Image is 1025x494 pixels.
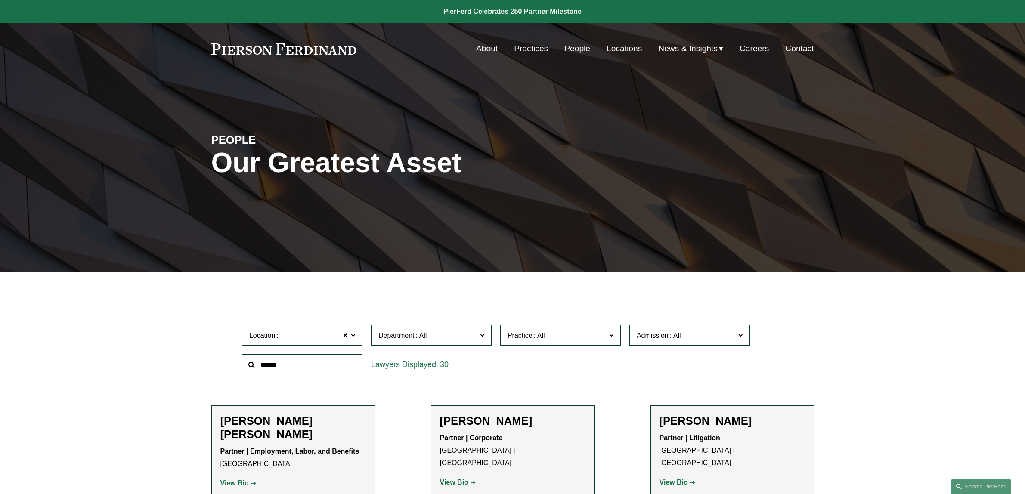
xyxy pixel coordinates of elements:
[740,40,769,57] a: Careers
[951,479,1011,494] a: Search this site
[508,332,533,339] span: Practice
[514,40,548,57] a: Practices
[440,479,476,486] a: View Bio
[785,40,814,57] a: Contact
[607,40,642,57] a: Locations
[220,414,366,441] h2: [PERSON_NAME] [PERSON_NAME]
[280,330,352,341] span: [GEOGRAPHIC_DATA]
[378,332,415,339] span: Department
[249,332,276,339] span: Location
[220,479,249,487] strong: View Bio
[564,40,590,57] a: People
[660,414,805,428] h2: [PERSON_NAME]
[658,40,723,57] a: folder dropdown
[658,41,718,56] span: News & Insights
[660,432,805,469] p: [GEOGRAPHIC_DATA] | [GEOGRAPHIC_DATA]
[440,434,503,442] strong: Partner | Corporate
[660,479,696,486] a: View Bio
[660,434,720,442] strong: Partner | Litigation
[220,445,366,470] p: [GEOGRAPHIC_DATA]
[660,479,688,486] strong: View Bio
[211,133,362,147] h4: PEOPLE
[476,40,498,57] a: About
[211,147,613,179] h1: Our Greatest Asset
[637,332,669,339] span: Admission
[440,414,585,428] h2: [PERSON_NAME]
[220,479,257,487] a: View Bio
[440,432,585,469] p: [GEOGRAPHIC_DATA] | [GEOGRAPHIC_DATA]
[440,479,468,486] strong: View Bio
[440,360,449,369] span: 30
[220,448,359,455] strong: Partner | Employment, Labor, and Benefits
